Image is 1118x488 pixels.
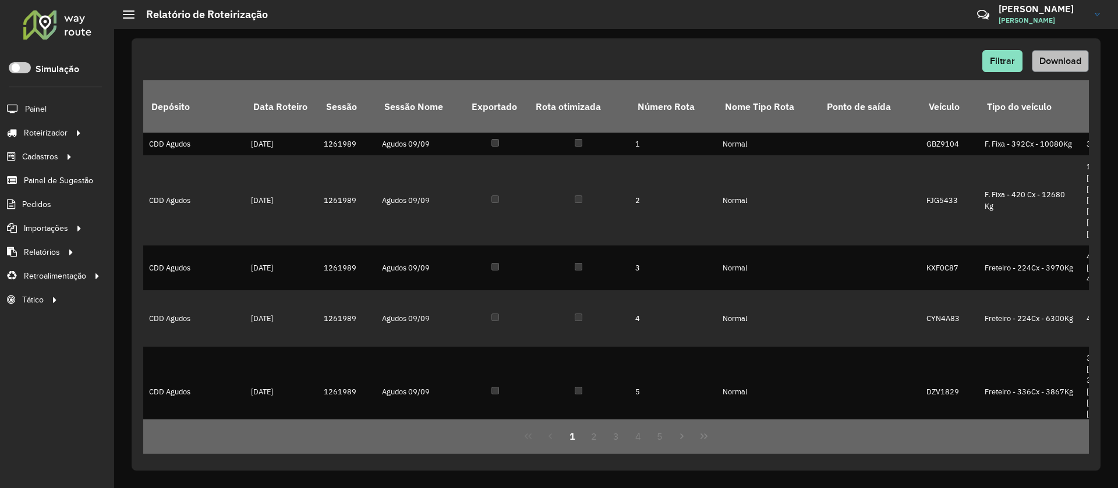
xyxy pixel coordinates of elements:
td: Normal [717,290,819,347]
td: Normal [717,245,819,291]
td: CYN4A83 [921,290,979,347]
td: 3 [629,245,717,291]
td: 1261989 [318,347,376,436]
td: Normal [717,155,819,245]
td: DZV1829 [921,347,979,436]
button: 2 [583,425,605,447]
td: CDD Agudos [143,133,245,155]
td: 1261989 [318,133,376,155]
th: Exportado [464,80,528,133]
td: 2 [629,155,717,245]
td: CDD Agudos [143,245,245,291]
td: 4 [629,290,717,347]
td: CDD Agudos [143,347,245,436]
span: Retroalimentação [24,270,86,282]
td: [DATE] [245,155,318,245]
th: Rota otimizada [528,80,629,133]
td: Agudos 09/09 [376,245,464,291]
th: Tipo do veículo [979,80,1081,133]
td: Normal [717,133,819,155]
td: F. Fixa - 392Cx - 10080Kg [979,133,1081,155]
span: [PERSON_NAME] [999,15,1086,26]
span: Pedidos [22,198,51,211]
span: Download [1039,56,1081,66]
h2: Relatório de Roteirização [135,8,268,21]
th: Depósito [143,80,245,133]
th: Sessão Nome [376,80,464,133]
button: 3 [605,425,627,447]
a: Contato Rápido [971,2,996,27]
td: 1261989 [318,245,376,291]
td: 1261989 [318,155,376,245]
label: Simulação [36,62,79,76]
td: Agudos 09/09 [376,347,464,436]
td: CDD Agudos [143,290,245,347]
td: CDD Agudos [143,155,245,245]
span: Importações [24,222,68,234]
td: F. Fixa - 420 Cx - 12680 Kg [979,155,1081,245]
span: Cadastros [22,151,58,163]
button: Filtrar [982,50,1023,72]
td: Freteiro - 224Cx - 6300Kg [979,290,1081,347]
button: 4 [627,425,649,447]
span: Tático [22,294,44,306]
td: Freteiro - 336Cx - 3867Kg [979,347,1081,436]
span: Painel [25,103,47,115]
td: Agudos 09/09 [376,155,464,245]
td: 5 [629,347,717,436]
td: [DATE] [245,133,318,155]
button: 5 [649,425,671,447]
button: Last Page [693,425,715,447]
th: Data Roteiro [245,80,318,133]
td: [DATE] [245,347,318,436]
td: 1 [629,133,717,155]
th: Nome Tipo Rota [717,80,819,133]
th: Veículo [921,80,979,133]
th: Ponto de saída [819,80,921,133]
span: Relatórios [24,246,60,258]
td: 1261989 [318,290,376,347]
td: Agudos 09/09 [376,290,464,347]
td: [DATE] [245,245,318,291]
span: Filtrar [990,56,1015,66]
td: [DATE] [245,290,318,347]
td: KXF0C87 [921,245,979,291]
td: Freteiro - 224Cx - 3970Kg [979,245,1081,291]
td: Agudos 09/09 [376,133,464,155]
th: Sessão [318,80,376,133]
button: 1 [561,425,583,447]
span: Painel de Sugestão [24,174,93,187]
td: FJG5433 [921,155,979,245]
span: Roteirizador [24,127,68,139]
th: Número Rota [629,80,717,133]
button: Next Page [671,425,693,447]
td: Normal [717,347,819,436]
td: GBZ9104 [921,133,979,155]
button: Download [1032,50,1089,72]
h3: [PERSON_NAME] [999,3,1086,15]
